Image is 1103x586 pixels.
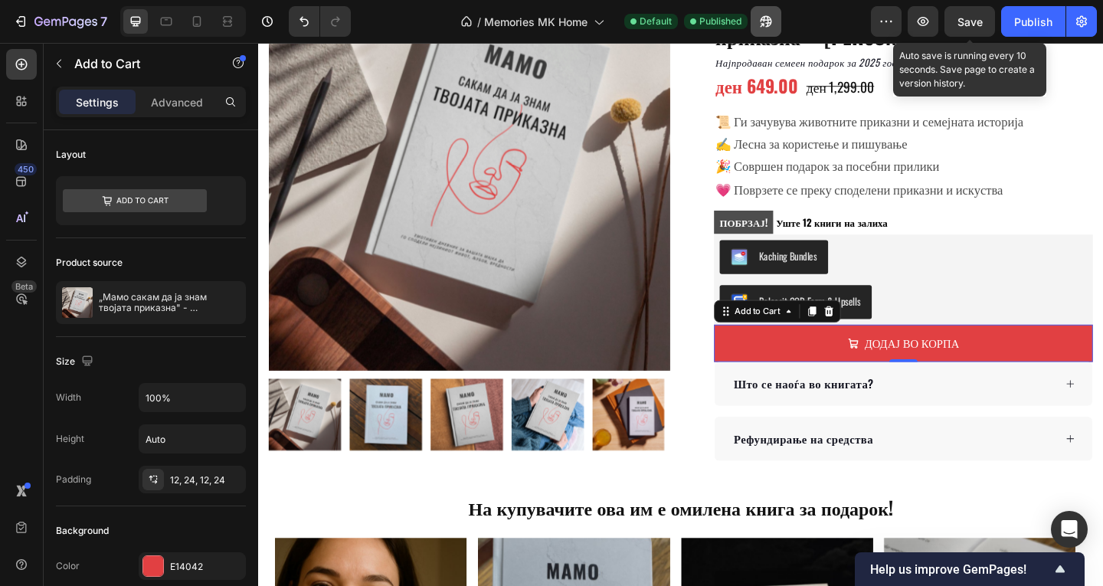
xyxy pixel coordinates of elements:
div: Releasit COD Form & Upsells [545,273,655,289]
span: Published [699,15,741,28]
img: product feature img [62,287,93,318]
iframe: Design area [258,43,1103,586]
mark: ПОБРЗАЈ! [496,182,560,208]
p: Рефундирање на средства [517,421,669,440]
span: / [477,14,481,30]
span: Help us improve GemPages! [870,562,1051,577]
p: Add to Cart [74,54,205,73]
div: Background [56,524,109,538]
p: Settings [76,94,119,110]
div: 12, 24, 12, 24 [170,473,242,487]
div: Publish [1014,14,1052,30]
p: Advanced [151,94,203,110]
button: Publish [1001,6,1065,37]
button: Save [944,6,995,37]
span: Memories MK Home [484,14,588,30]
p: 📜 Ги зачувува животните приказни и семејната историја ✍️ Лесна за користење и пишување 🎉 Совршен ... [497,72,906,172]
div: Product source [56,256,123,270]
div: ден 1,299.00 [594,36,671,58]
button: Releasit COD Form & Upsells [502,264,667,300]
p: „Мамо сакам да ја знам твојата приказна" - [PERSON_NAME] [99,292,240,313]
div: Undo/Redo [289,6,351,37]
div: Height [56,432,84,446]
p: Најпродаван семеен подарок за 2025 година! [497,12,906,28]
span: Default [640,15,672,28]
div: Padding [56,473,91,486]
p: Што се наоѓа во книгата? [517,362,669,380]
span: Save [957,15,983,28]
div: 450 [15,163,37,175]
p: Уште 12 книги на залиха [496,182,684,208]
img: KachingBundles.png [514,224,532,242]
div: Kaching Bundles [545,224,607,240]
div: Add to Cart [515,285,571,299]
button: Kaching Bundles [502,214,620,251]
div: Open Intercom Messenger [1051,511,1088,548]
div: E14042 [170,560,242,574]
div: Rich Text Editor. Editing area: main [660,316,762,338]
div: Beta [11,280,37,293]
input: Auto [139,425,245,453]
input: Auto [139,384,245,411]
button: ДОДАЈ ВО КОРПА [496,306,908,347]
div: Color [56,559,80,573]
div: Size [56,352,97,372]
div: Width [56,391,81,404]
img: CKKYs5695_ICEAE=.webp [514,273,532,291]
div: Layout [56,148,86,162]
button: 7 [6,6,114,37]
p: 7 [100,12,107,31]
p: ДОДАЈ ВО КОРПА [660,316,762,338]
button: Show survey - Help us improve GemPages! [870,560,1069,578]
div: ден 649.00 [496,33,588,61]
